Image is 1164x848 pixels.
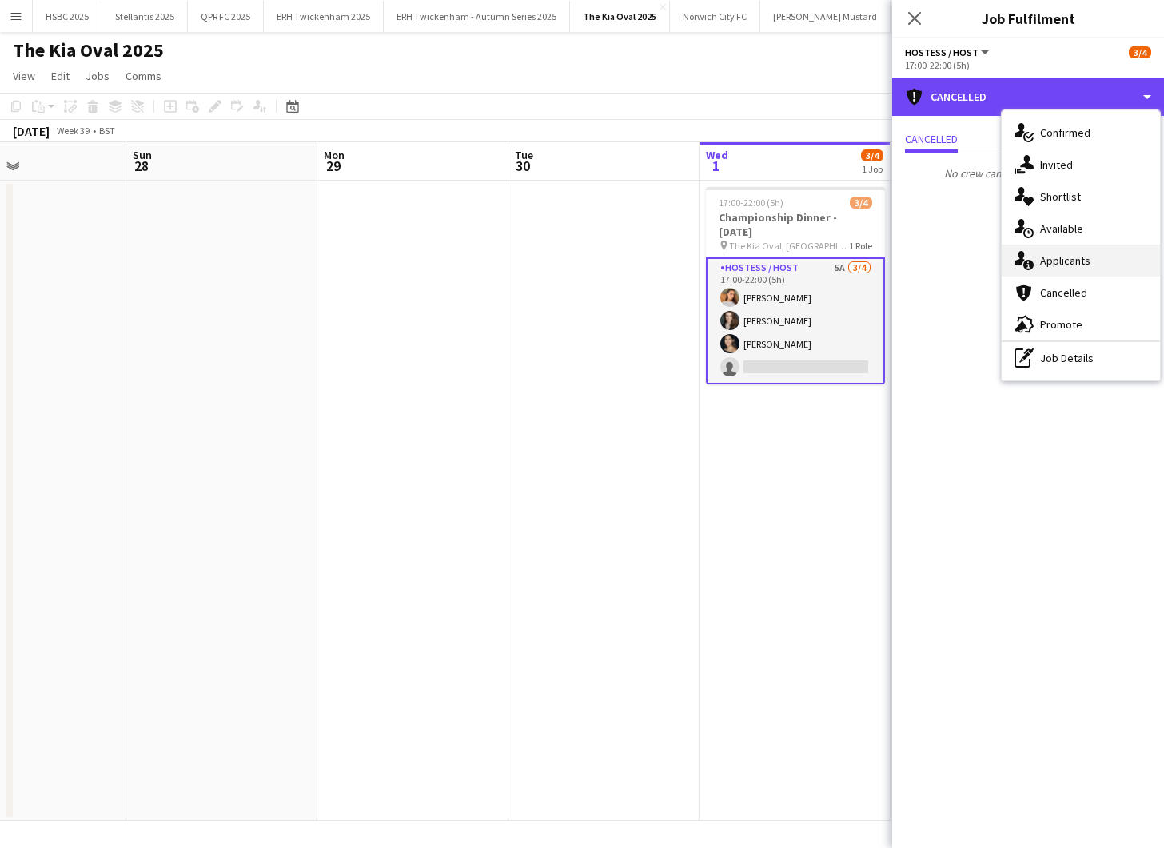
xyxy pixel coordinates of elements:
span: Jobs [86,69,110,83]
button: The Kia Oval 2025 [570,1,670,32]
span: 17:00-22:00 (5h) [719,197,783,209]
span: 3/4 [861,149,883,161]
span: 29 [321,157,345,175]
h3: Job Fulfilment [892,8,1164,29]
app-job-card: 17:00-22:00 (5h)3/4Championship Dinner - [DATE] The Kia Oval, [GEOGRAPHIC_DATA], [GEOGRAPHIC_DATA... [706,187,885,384]
span: Cancelled [1040,285,1087,300]
button: HSBC 2025 [33,1,102,32]
span: 1 Role [849,240,872,252]
button: ERH Twickenham 2025 [264,1,384,32]
button: Hostess / Host [905,46,991,58]
button: [PERSON_NAME] Mustard [760,1,891,32]
a: Edit [45,66,76,86]
span: Invited [1040,157,1073,172]
span: 30 [512,157,533,175]
span: Promote [1040,317,1082,332]
h1: The Kia Oval 2025 [13,38,164,62]
span: Available [1040,221,1083,236]
span: Wed [706,148,728,162]
div: [DATE] [13,123,50,139]
span: 1 [704,157,728,175]
a: Comms [119,66,168,86]
div: 17:00-22:00 (5h) [905,59,1151,71]
span: Sun [133,148,152,162]
span: Cancelled [905,133,958,145]
p: No crew cancelled their attendance [892,160,1164,187]
a: Jobs [79,66,116,86]
button: Stellantis 2025 [102,1,188,32]
span: View [13,69,35,83]
div: Job Details [1002,342,1160,374]
div: Cancelled [892,78,1164,116]
button: QPR FC 2025 [188,1,264,32]
app-card-role: Hostess / Host5A3/417:00-22:00 (5h)[PERSON_NAME][PERSON_NAME][PERSON_NAME] [706,257,885,384]
span: Tue [515,148,533,162]
span: Edit [51,69,70,83]
span: Applicants [1040,253,1090,268]
div: 1 Job [862,163,883,175]
span: 28 [130,157,152,175]
a: View [6,66,42,86]
span: Week 39 [53,125,93,137]
span: Comms [126,69,161,83]
span: Hostess / Host [905,46,979,58]
span: Mon [324,148,345,162]
span: Shortlist [1040,189,1081,204]
div: BST [99,125,115,137]
h3: Championship Dinner - [DATE] [706,210,885,239]
span: 3/4 [1129,46,1151,58]
button: ERH Twickenham - Autumn Series 2025 [384,1,570,32]
span: The Kia Oval, [GEOGRAPHIC_DATA], [GEOGRAPHIC_DATA] [729,240,849,252]
button: Norwich City FC [670,1,760,32]
span: 3/4 [850,197,872,209]
span: Confirmed [1040,125,1090,140]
